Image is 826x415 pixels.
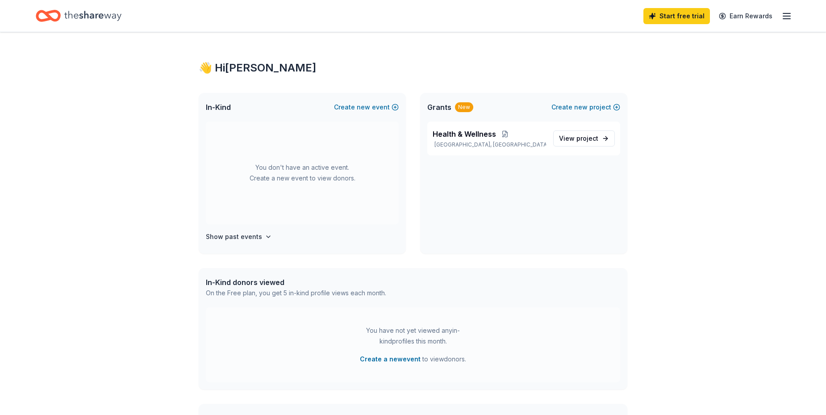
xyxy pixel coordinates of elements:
[206,277,386,288] div: In-Kind donors viewed
[206,231,272,242] button: Show past events
[199,61,627,75] div: 👋 Hi [PERSON_NAME]
[553,130,615,147] a: View project
[433,129,496,139] span: Health & Wellness
[334,102,399,113] button: Createnewevent
[713,8,778,24] a: Earn Rewards
[206,122,399,224] div: You don't have an active event. Create a new event to view donors.
[455,102,473,112] div: New
[433,141,546,148] p: [GEOGRAPHIC_DATA], [GEOGRAPHIC_DATA]
[206,288,386,298] div: On the Free plan, you get 5 in-kind profile views each month.
[357,102,370,113] span: new
[576,134,598,142] span: project
[643,8,710,24] a: Start free trial
[551,102,620,113] button: Createnewproject
[360,354,421,365] button: Create a newevent
[206,102,231,113] span: In-Kind
[357,325,469,347] div: You have not yet viewed any in-kind profiles this month.
[559,133,598,144] span: View
[427,102,451,113] span: Grants
[206,231,262,242] h4: Show past events
[574,102,588,113] span: new
[36,5,121,26] a: Home
[360,354,466,365] span: to view donors .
